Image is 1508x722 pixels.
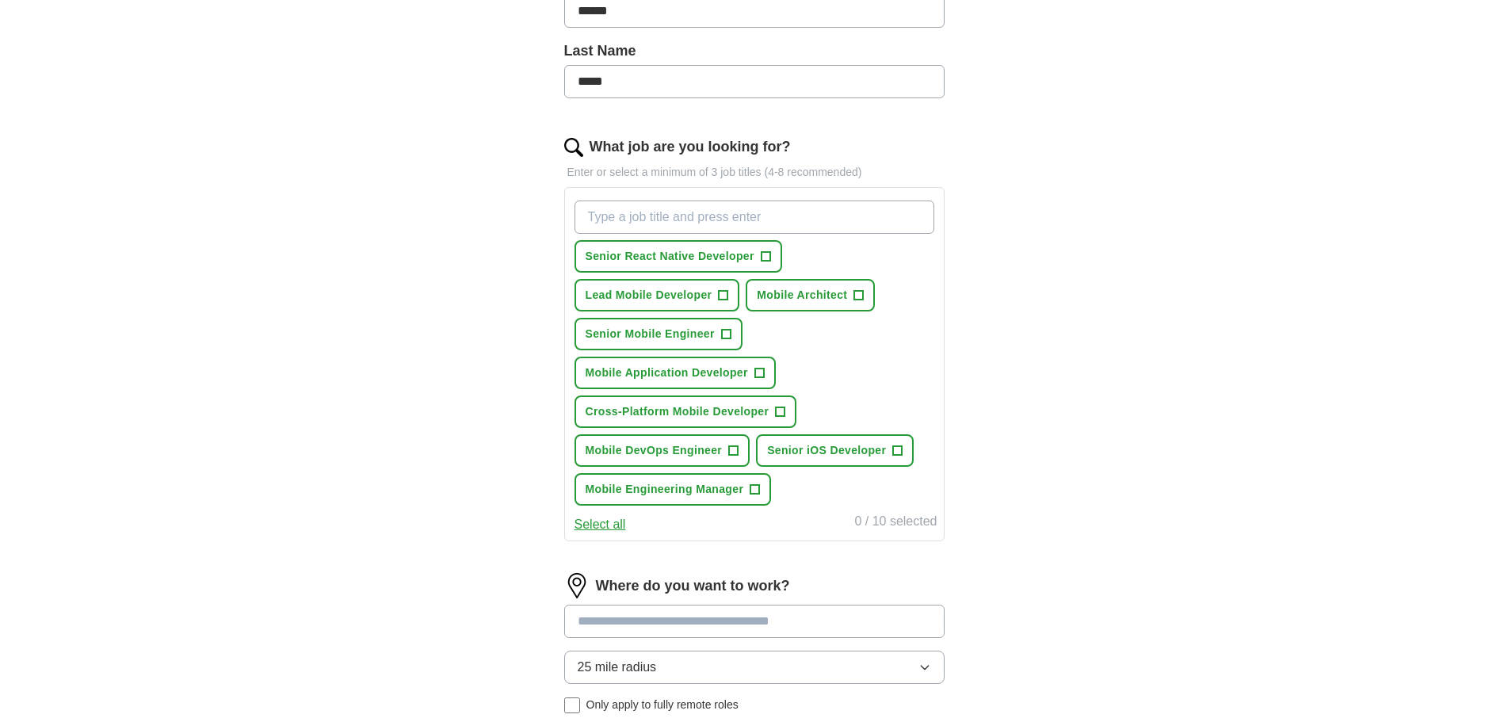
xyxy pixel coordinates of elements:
span: Senior React Native Developer [586,248,754,265]
label: What job are you looking for? [590,136,791,158]
span: Mobile Architect [757,287,847,304]
button: Lead Mobile Developer [575,279,740,311]
p: Enter or select a minimum of 3 job titles (4-8 recommended) [564,164,945,181]
span: Only apply to fully remote roles [586,697,739,713]
span: 25 mile radius [578,658,657,677]
button: Mobile Application Developer [575,357,776,389]
span: Mobile DevOps Engineer [586,442,723,459]
button: Mobile Architect [746,279,875,311]
span: Mobile Engineering Manager [586,481,744,498]
button: Mobile Engineering Manager [575,473,772,506]
button: Mobile DevOps Engineer [575,434,750,467]
button: Cross-Platform Mobile Developer [575,395,797,428]
label: Last Name [564,40,945,62]
label: Where do you want to work? [596,575,790,597]
span: Cross-Platform Mobile Developer [586,403,769,420]
button: Senior Mobile Engineer [575,318,743,350]
span: Senior Mobile Engineer [586,326,715,342]
img: search.png [564,138,583,157]
img: location.png [564,573,590,598]
button: Senior iOS Developer [756,434,914,467]
button: 25 mile radius [564,651,945,684]
div: 0 / 10 selected [854,512,937,534]
input: Type a job title and press enter [575,201,934,234]
button: Senior React Native Developer [575,240,782,273]
input: Only apply to fully remote roles [564,697,580,713]
span: Lead Mobile Developer [586,287,712,304]
span: Mobile Application Developer [586,365,748,381]
span: Senior iOS Developer [767,442,886,459]
button: Select all [575,515,626,534]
